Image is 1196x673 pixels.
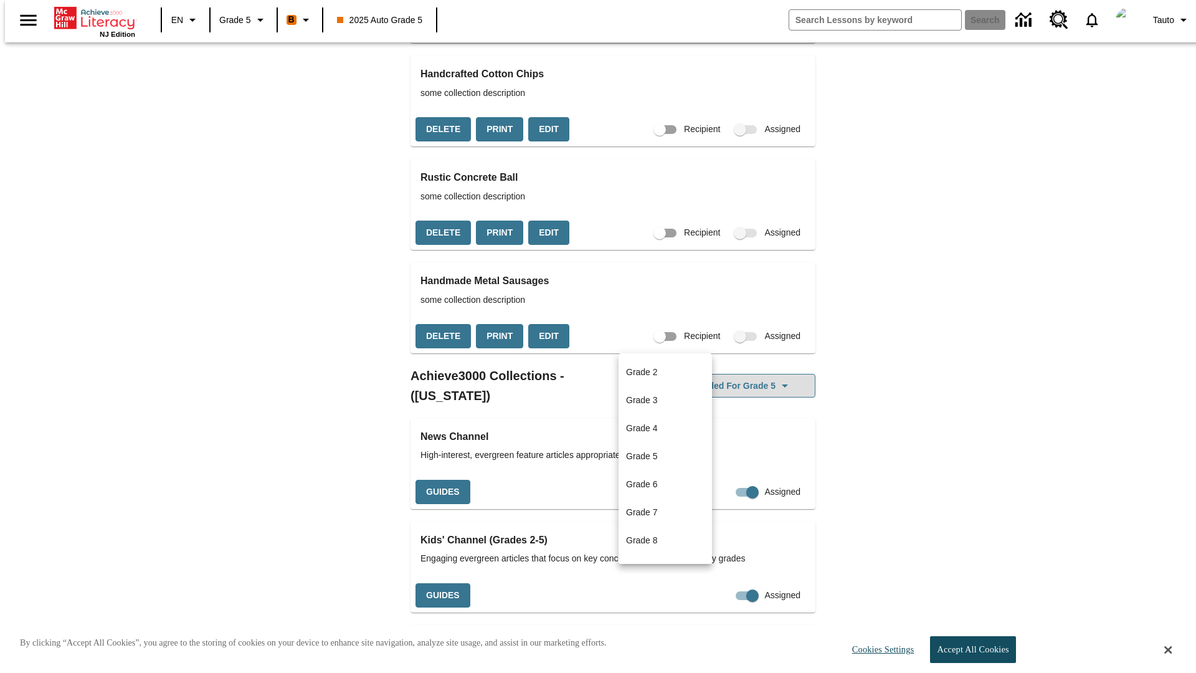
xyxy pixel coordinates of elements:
p: Grade 5 [626,450,658,463]
p: Grade 8 [626,534,658,547]
p: Grade 3 [626,394,658,407]
p: Grade 4 [626,422,658,435]
button: Accept All Cookies [930,636,1015,663]
p: Grade 7 [626,506,658,519]
p: Grade 6 [626,478,658,491]
p: By clicking “Accept All Cookies”, you agree to the storing of cookies on your device to enhance s... [20,637,607,649]
button: Close [1164,644,1172,656]
p: Grade 9 [626,562,658,575]
p: Grade 2 [626,366,658,379]
button: Cookies Settings [841,637,919,662]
